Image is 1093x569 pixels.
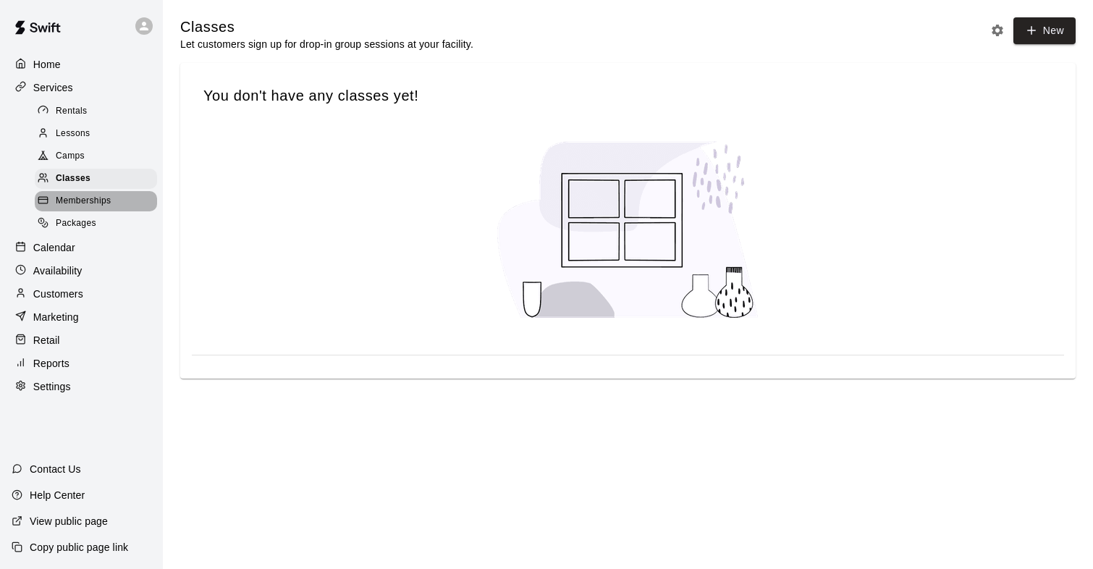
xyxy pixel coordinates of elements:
[35,191,157,211] div: Memberships
[30,462,81,476] p: Contact Us
[35,122,163,145] a: Lessons
[12,283,151,305] a: Customers
[33,57,61,72] p: Home
[12,260,151,282] a: Availability
[33,310,79,324] p: Marketing
[56,149,85,164] span: Camps
[12,54,151,75] a: Home
[12,353,151,374] a: Reports
[35,146,163,168] a: Camps
[56,172,90,186] span: Classes
[56,216,96,231] span: Packages
[12,77,151,98] a: Services
[12,237,151,258] a: Calendar
[35,168,163,190] a: Classes
[33,333,60,347] p: Retail
[180,37,473,51] p: Let customers sign up for drop-in group sessions at your facility.
[33,356,69,371] p: Reports
[30,488,85,502] p: Help Center
[56,127,90,141] span: Lessons
[180,17,473,37] h5: Classes
[35,213,163,235] a: Packages
[35,190,163,213] a: Memberships
[203,86,1052,106] span: You don't have any classes yet!
[33,264,83,278] p: Availability
[33,240,75,255] p: Calendar
[987,20,1008,41] button: Classes settings
[56,104,88,119] span: Rentals
[12,376,151,397] a: Settings
[484,128,773,332] img: No lessons created
[56,194,111,208] span: Memberships
[1013,17,1076,44] button: New
[35,124,157,144] div: Lessons
[33,379,71,394] p: Settings
[33,80,73,95] p: Services
[12,306,151,328] a: Marketing
[35,169,157,189] div: Classes
[35,100,163,122] a: Rentals
[33,287,83,301] p: Customers
[35,146,157,167] div: Camps
[12,329,151,351] a: Retail
[35,101,157,122] div: Rentals
[35,214,157,234] div: Packages
[30,514,108,528] p: View public page
[30,540,128,555] p: Copy public page link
